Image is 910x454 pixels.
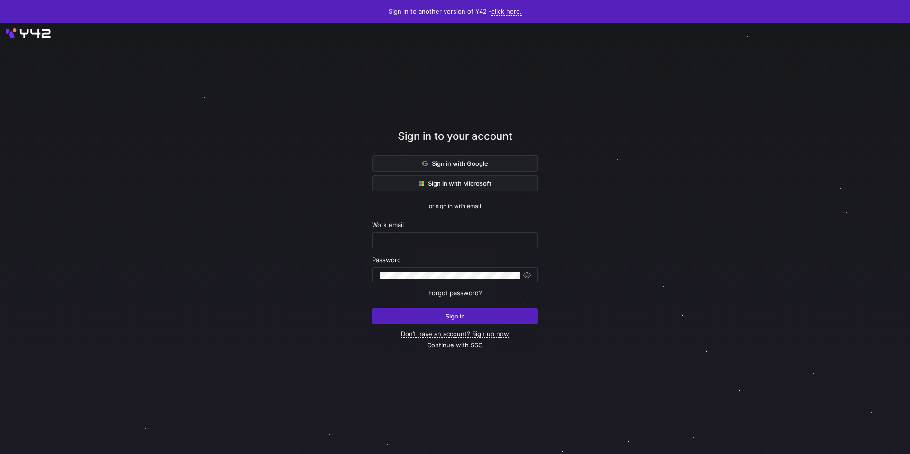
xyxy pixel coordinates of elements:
[419,180,491,187] span: Sign in with Microsoft
[372,221,404,228] span: Work email
[372,256,401,263] span: Password
[372,155,538,172] button: Sign in with Google
[372,128,538,155] div: Sign in to your account
[428,289,482,297] a: Forgot password?
[446,312,465,320] span: Sign in
[401,330,509,338] a: Don’t have an account? Sign up now
[429,203,481,209] span: or sign in with email
[372,175,538,191] button: Sign in with Microsoft
[422,160,488,167] span: Sign in with Google
[427,341,483,349] a: Continue with SSO
[372,308,538,324] button: Sign in
[491,8,522,16] a: click here.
